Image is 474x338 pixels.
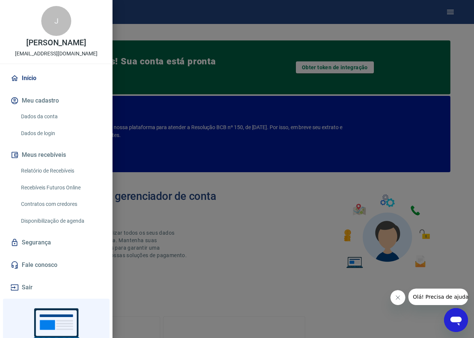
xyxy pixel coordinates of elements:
[18,213,103,229] a: Disponibilização de agenda
[18,109,103,124] a: Dados da conta
[15,50,98,58] p: [EMAIL_ADDRESS][DOMAIN_NAME]
[9,234,103,251] a: Segurança
[9,92,103,109] button: Meu cadastro
[9,279,103,296] button: Sair
[390,290,405,305] iframe: Close message
[26,39,86,47] p: [PERSON_NAME]
[18,163,103,179] a: Relatório de Recebíveis
[18,197,103,212] a: Contratos com credores
[18,126,103,141] a: Dados de login
[444,308,468,332] iframe: Button to launch messaging window
[4,5,63,11] span: Olá! Precisa de ajuda?
[9,70,103,86] a: Início
[408,289,468,305] iframe: Message from company
[18,180,103,195] a: Recebíveis Futuros Online
[9,147,103,163] button: Meus recebíveis
[41,6,71,36] div: J
[9,257,103,273] a: Fale conosco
